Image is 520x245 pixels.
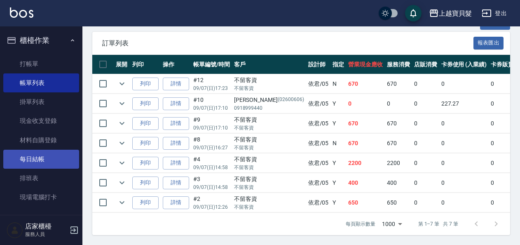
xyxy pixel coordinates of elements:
[191,173,232,193] td: #3
[3,54,79,73] a: 打帳單
[330,193,346,212] td: Y
[3,73,79,92] a: 帳單列表
[306,153,331,173] td: 依君 /05
[191,134,232,153] td: #8
[102,39,473,47] span: 訂單列表
[385,134,412,153] td: 670
[116,78,128,90] button: expand row
[114,55,130,74] th: 展開
[163,97,189,110] a: 詳情
[132,117,159,130] button: 列印
[234,155,304,164] div: 不留客資
[330,153,346,173] td: Y
[306,74,331,94] td: 依君 /05
[191,94,232,113] td: #10
[412,134,439,153] td: 0
[426,5,475,22] button: 上越寶貝髮
[193,124,230,132] p: 09/07 (日) 17:10
[346,173,385,193] td: 400
[439,173,489,193] td: 0
[232,55,306,74] th: 客戶
[3,131,79,150] a: 材料自購登錄
[191,114,232,133] td: #9
[25,222,67,231] h5: 店家櫃檯
[473,37,504,49] button: 報表匯出
[385,55,412,74] th: 服務消費
[306,134,331,153] td: 依君 /05
[278,96,304,104] p: (02600606)
[385,114,412,133] td: 670
[412,94,439,113] td: 0
[346,74,385,94] td: 670
[234,203,304,211] p: 不留客資
[379,213,405,235] div: 1000
[193,85,230,92] p: 09/07 (日) 17:23
[385,173,412,193] td: 400
[3,30,79,51] button: 櫃檯作業
[116,177,128,189] button: expand row
[346,193,385,212] td: 650
[130,55,161,74] th: 列印
[234,85,304,92] p: 不留客資
[234,115,304,124] div: 不留客資
[193,144,230,151] p: 09/07 (日) 16:27
[234,195,304,203] div: 不留客資
[191,153,232,173] td: #4
[478,6,510,21] button: 登出
[234,164,304,171] p: 不留客資
[193,164,230,171] p: 09/07 (日) 14:58
[306,55,331,74] th: 設計師
[306,114,331,133] td: 依君 /05
[306,193,331,212] td: 依君 /05
[439,134,489,153] td: 0
[346,55,385,74] th: 營業現金應收
[439,55,489,74] th: 卡券使用 (入業績)
[346,94,385,113] td: 0
[418,220,458,228] p: 第 1–7 筆 共 7 筆
[193,203,230,211] p: 09/07 (日) 12:26
[412,74,439,94] td: 0
[10,7,33,18] img: Logo
[3,188,79,207] a: 現場電腦打卡
[132,177,159,189] button: 列印
[306,173,331,193] td: 依君 /05
[439,94,489,113] td: 227.27
[25,231,67,238] p: 服務人員
[439,193,489,212] td: 0
[346,134,385,153] td: 670
[116,196,128,209] button: expand row
[439,153,489,173] td: 0
[3,210,79,232] button: 預約管理
[161,55,191,74] th: 操作
[163,117,189,130] a: 詳情
[163,78,189,90] a: 詳情
[306,94,331,113] td: 依君 /05
[346,153,385,173] td: 2200
[405,5,422,21] button: save
[330,74,346,94] td: N
[132,78,159,90] button: 列印
[385,193,412,212] td: 650
[412,173,439,193] td: 0
[193,104,230,112] p: 09/07 (日) 17:10
[330,114,346,133] td: Y
[193,184,230,191] p: 09/07 (日) 14:58
[346,220,375,228] p: 每頁顯示數量
[234,96,304,104] div: [PERSON_NAME]
[330,173,346,193] td: Y
[132,97,159,110] button: 列印
[473,39,504,47] a: 報表匯出
[439,114,489,133] td: 0
[191,55,232,74] th: 帳單編號/時間
[439,8,472,19] div: 上越寶貝髮
[346,114,385,133] td: 670
[385,74,412,94] td: 670
[330,94,346,113] td: Y
[234,76,304,85] div: 不留客資
[132,157,159,170] button: 列印
[116,117,128,130] button: expand row
[191,74,232,94] td: #12
[7,222,23,238] img: Person
[3,92,79,111] a: 掛單列表
[116,157,128,169] button: expand row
